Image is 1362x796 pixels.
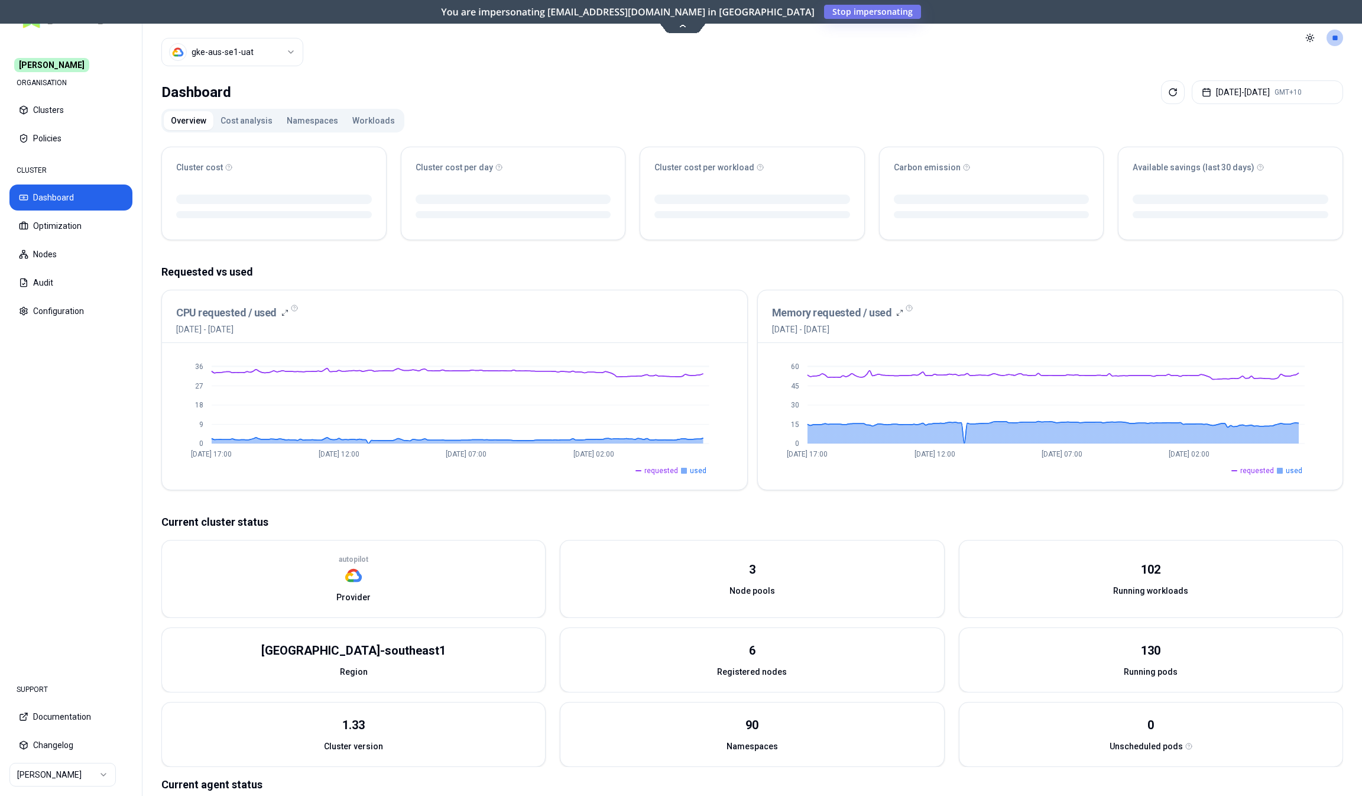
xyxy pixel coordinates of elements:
[1147,717,1154,733] div: 0
[790,401,799,409] tspan: 30
[1110,740,1183,752] span: Unscheduled pods
[176,323,288,335] span: [DATE] - [DATE]
[9,270,132,296] button: Audit
[9,158,132,182] div: CLUSTER
[161,38,303,66] button: Select a value
[9,732,132,758] button: Changelog
[191,450,232,458] tspan: [DATE] 17:00
[339,555,368,584] div: gcp
[336,591,371,603] span: Provider
[1286,466,1302,475] span: used
[416,161,611,173] div: Cluster cost per day
[345,567,362,584] img: gcp
[9,125,132,151] button: Policies
[9,704,132,730] button: Documentation
[772,323,904,335] span: [DATE] - [DATE]
[914,450,955,458] tspan: [DATE] 12:00
[261,642,446,659] div: australia-southeast1
[749,561,755,578] div: 3
[446,450,487,458] tspan: [DATE] 07:00
[573,450,614,458] tspan: [DATE] 02:00
[727,740,778,752] span: Namespaces
[192,46,254,58] div: gke-aus-se1-uat
[787,450,828,458] tspan: [DATE] 17:00
[14,58,89,72] span: [PERSON_NAME]
[340,666,368,678] span: Region
[9,185,132,211] button: Dashboard
[172,46,184,58] img: gcp
[1141,561,1160,578] div: 102
[654,161,850,173] div: Cluster cost per workload
[1113,585,1188,597] span: Running workloads
[894,161,1089,173] div: Carbon emission
[729,585,775,597] span: Node pools
[199,439,203,448] tspan: 0
[772,305,892,321] h3: Memory requested / used
[280,111,345,130] button: Namespaces
[319,450,359,458] tspan: [DATE] 12:00
[176,161,372,173] div: Cluster cost
[342,717,365,733] div: 1.33
[1042,450,1082,458] tspan: [DATE] 07:00
[745,717,758,733] div: 90
[195,401,203,409] tspan: 18
[213,111,280,130] button: Cost analysis
[690,466,706,475] span: used
[749,642,755,659] div: 6
[164,111,213,130] button: Overview
[9,298,132,324] button: Configuration
[161,264,1343,280] p: Requested vs used
[1240,466,1274,475] span: requested
[790,420,799,429] tspan: 15
[9,71,132,95] div: ORGANISATION
[176,305,277,321] h3: CPU requested / used
[261,642,446,659] div: [GEOGRAPHIC_DATA]-southeast1
[161,776,1343,793] p: Current agent status
[345,111,402,130] button: Workloads
[644,466,678,475] span: requested
[161,514,1343,530] p: Current cluster status
[195,382,203,390] tspan: 27
[324,740,383,752] span: Cluster version
[717,666,787,678] span: Registered nodes
[1141,642,1160,659] div: 130
[794,439,799,448] tspan: 0
[9,678,132,701] div: SUPPORT
[1133,161,1328,173] div: Available savings (last 30 days)
[9,213,132,239] button: Optimization
[1124,666,1178,678] span: Running pods
[339,555,368,564] p: autopilot
[161,80,231,104] div: Dashboard
[1169,450,1209,458] tspan: [DATE] 02:00
[9,97,132,123] button: Clusters
[195,363,203,371] tspan: 36
[1192,80,1343,104] button: [DATE]-[DATE]GMT+10
[1275,88,1302,97] span: GMT+10
[9,241,132,267] button: Nodes
[790,363,799,371] tspan: 60
[199,420,203,429] tspan: 9
[790,382,799,390] tspan: 45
